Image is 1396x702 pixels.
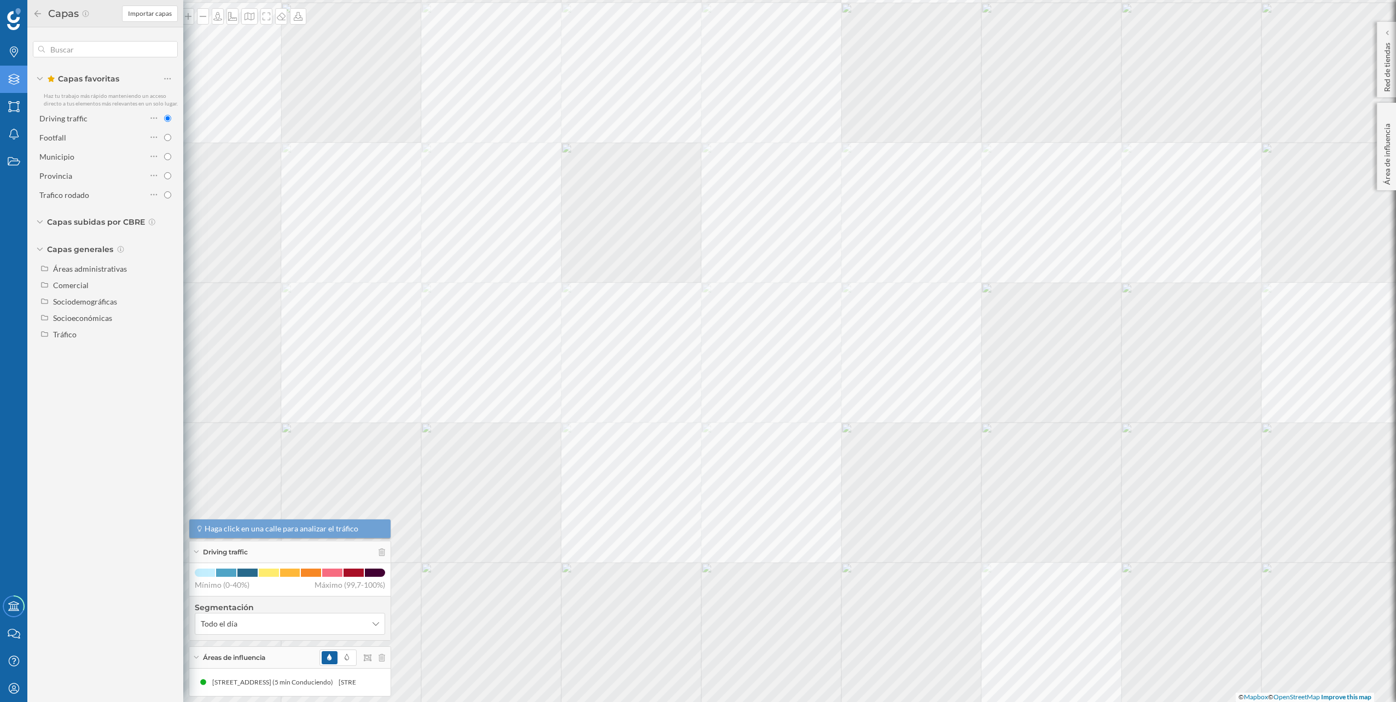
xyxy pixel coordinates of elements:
[1273,693,1320,701] a: OpenStreetMap
[315,580,385,590] span: Máximo (99,7-100%)
[1382,119,1393,185] p: Área de influencia
[22,8,61,17] span: Soporte
[39,133,66,142] div: Footfall
[44,92,178,107] span: Haz tu trabajo más rápido manteniendo un acceso directo a tus elementos más relevantes en un solo...
[1244,693,1268,701] a: Mapbox
[53,313,112,323] div: Socioeconómicas
[47,73,119,84] span: Capas favoritas
[53,330,77,339] div: Tráfico
[1236,693,1374,702] div: © ©
[47,217,145,227] span: Capas subidas por CBRE
[203,653,265,663] span: Áreas de influencia
[212,677,339,688] div: [STREET_ADDRESS] (5 min Conduciendo)
[47,244,113,255] span: Capas generales
[201,618,237,629] span: Todo el día
[339,677,465,688] div: [STREET_ADDRESS] (5 min Conduciendo)
[39,171,72,180] div: Provincia
[203,547,248,557] span: Driving traffic
[195,580,249,590] span: Mínimo (0-40%)
[7,8,21,30] img: Geoblink Logo
[205,523,358,534] span: Haga click en una calle para analizar el tráfico
[195,602,385,613] h4: Segmentación
[39,114,88,123] div: Driving traffic
[39,152,74,161] div: Municipio
[43,5,82,22] h2: Capas
[53,280,89,290] div: Comercial
[53,264,127,273] div: Áreas administrativas
[1321,693,1371,701] a: Improve this map
[128,9,172,19] span: Importar capas
[39,190,89,200] div: Trafico rodado
[1382,38,1393,92] p: Red de tiendas
[53,297,117,306] div: Sociodemográficas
